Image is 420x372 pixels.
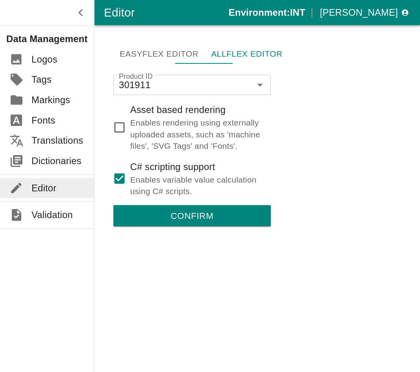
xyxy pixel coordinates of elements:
[31,208,73,222] p: Validation
[130,160,265,174] p: C# scripting support
[113,205,271,226] button: Confirm
[252,77,268,93] button: Open
[31,133,83,148] p: Translations
[130,103,265,117] p: Asset based rendering
[31,52,57,67] p: Logos
[31,72,52,87] p: Tags
[130,117,265,152] p: Enables rendering using externally uploaded assets, such as 'machine files', 'SVG Tags' and 'Fonts'.
[119,71,153,81] label: Product ID
[317,3,411,22] button: profile
[205,44,289,64] a: Allflex Editor
[113,44,205,64] a: Easyflex Editor
[31,113,56,128] p: Fonts
[31,181,56,195] p: Editor
[229,6,305,20] p: Environment: INT
[31,154,81,168] p: Dictionaries
[31,93,70,107] p: Markings
[6,32,94,46] p: Data Management
[104,3,229,22] div: Editor
[320,6,398,20] p: [PERSON_NAME]
[130,174,265,197] p: Enables variable value calculation using C# scripts.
